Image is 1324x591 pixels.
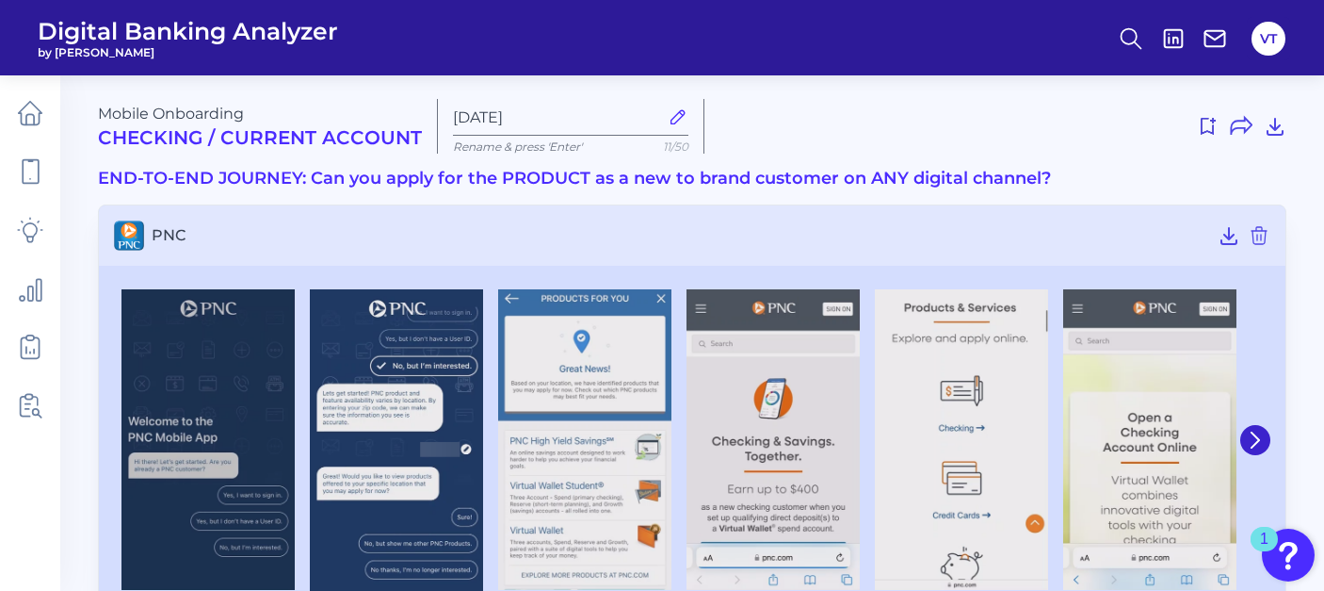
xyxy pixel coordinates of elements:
[121,289,295,590] img: PNC
[1260,539,1268,564] div: 1
[98,105,422,149] div: Mobile Onboarding
[686,289,860,590] img: PNC
[875,289,1048,590] img: PNC
[152,226,1210,244] span: PNC
[1262,529,1315,582] button: Open Resource Center, 1 new notification
[38,17,338,45] span: Digital Banking Analyzer
[38,45,338,59] span: by [PERSON_NAME]
[1063,289,1236,590] img: PNC
[98,169,1286,189] h3: END-TO-END JOURNEY: Can you apply for the PRODUCT as a new to brand customer on ANY digital channel?
[498,289,671,590] img: PNC
[98,126,422,149] h2: Checking / Current Account
[663,140,688,154] span: 11/50
[1251,22,1285,56] button: VT
[453,140,688,154] p: Rename & press 'Enter'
